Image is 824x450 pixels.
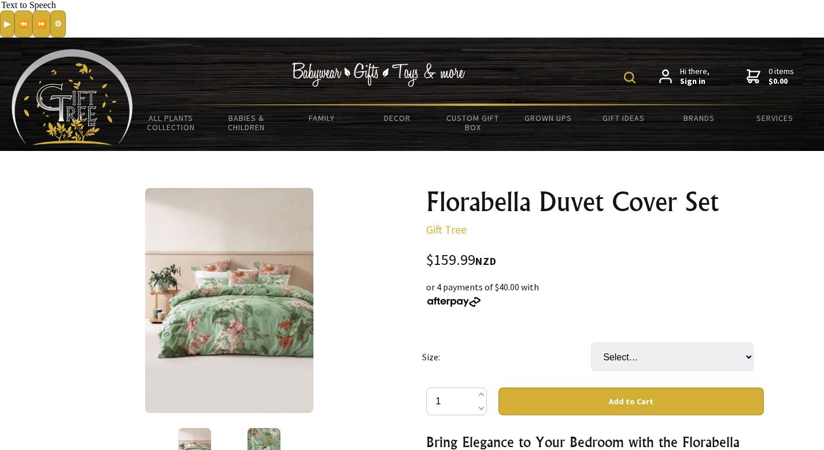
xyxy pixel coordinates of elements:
[475,254,497,268] span: NZD
[659,67,710,87] a: Hi there,Sign in
[498,388,764,415] button: Add to Cart
[768,66,794,87] span: 0 items
[426,280,764,308] div: or 4 payments of $40.00 with
[737,106,813,130] a: Services
[586,106,662,130] a: Gift Ideas
[209,106,284,139] a: Babies & Children
[768,76,794,87] strong: $0.00
[435,106,511,139] a: Custom Gift Box
[133,106,209,139] a: All Plants Collection
[50,10,66,38] button: Settings
[680,76,710,87] strong: Sign in
[292,62,465,87] img: Babywear - Gifts - Toys & more
[426,297,482,307] img: Afterpay
[145,188,314,413] img: Florabella Duvet Cover Set
[422,326,591,388] td: Size:
[511,106,586,130] a: Grown Ups
[284,106,360,130] a: Family
[14,10,32,38] button: Previous
[12,49,133,145] img: Babyware - Gifts - Toys and more...
[32,10,50,38] button: Forward
[360,106,435,130] a: Decor
[624,72,635,83] img: product search
[680,67,710,87] span: Hi there,
[662,106,737,130] a: Brands
[426,188,764,216] h1: Florabella Duvet Cover Set
[426,253,764,268] div: $159.99
[426,222,467,237] a: Gift Tree
[747,67,794,87] a: 0 items$0.00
